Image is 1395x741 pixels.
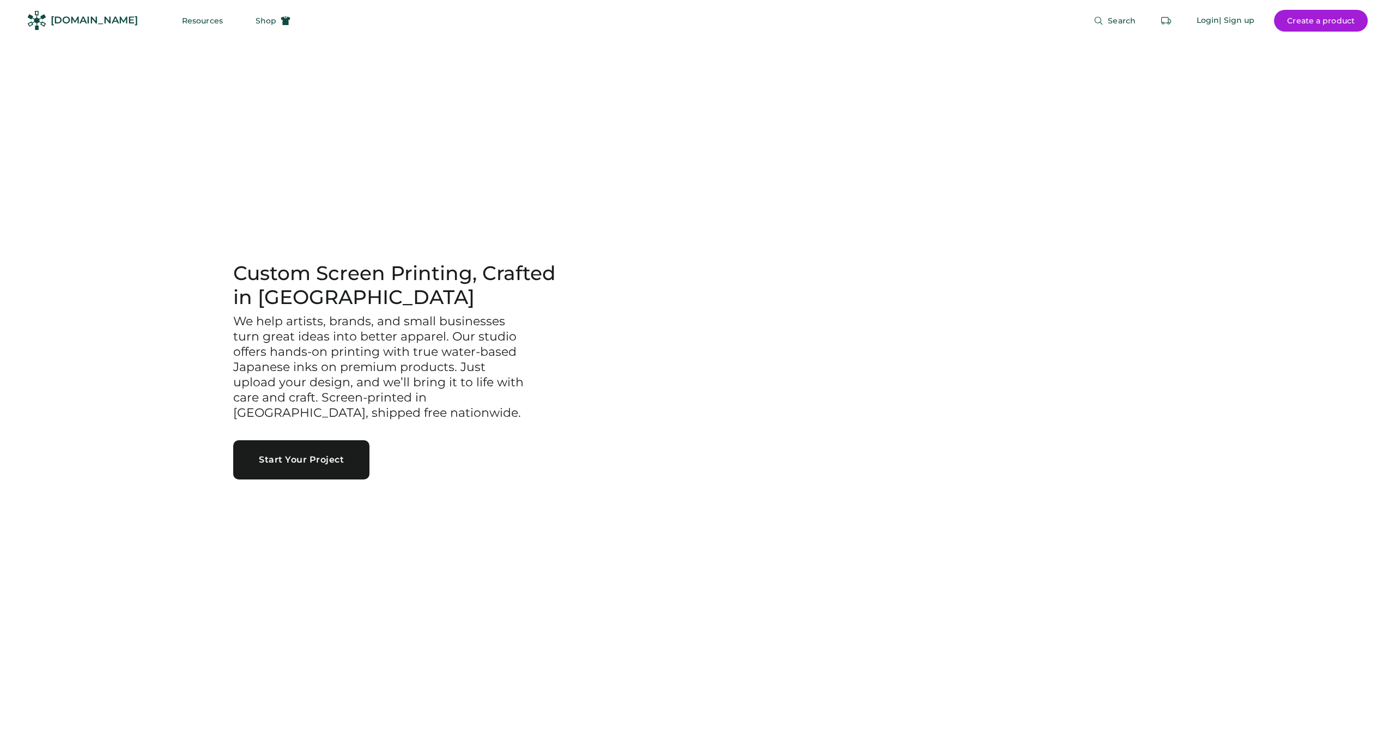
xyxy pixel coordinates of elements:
button: Create a product [1274,10,1368,32]
button: Retrieve an order [1155,10,1177,32]
div: | Sign up [1219,15,1254,26]
button: Start Your Project [233,440,369,479]
button: Resources [169,10,236,32]
button: Shop [242,10,304,32]
span: Shop [256,17,276,25]
div: [DOMAIN_NAME] [51,14,138,27]
h3: We help artists, brands, and small businesses turn great ideas into better apparel. Our studio of... [233,314,527,421]
div: Login [1197,15,1220,26]
h1: Custom Screen Printing, Crafted in [GEOGRAPHIC_DATA] [233,262,573,309]
span: Search [1108,17,1136,25]
button: Search [1081,10,1149,32]
img: Rendered Logo - Screens [27,11,46,30]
